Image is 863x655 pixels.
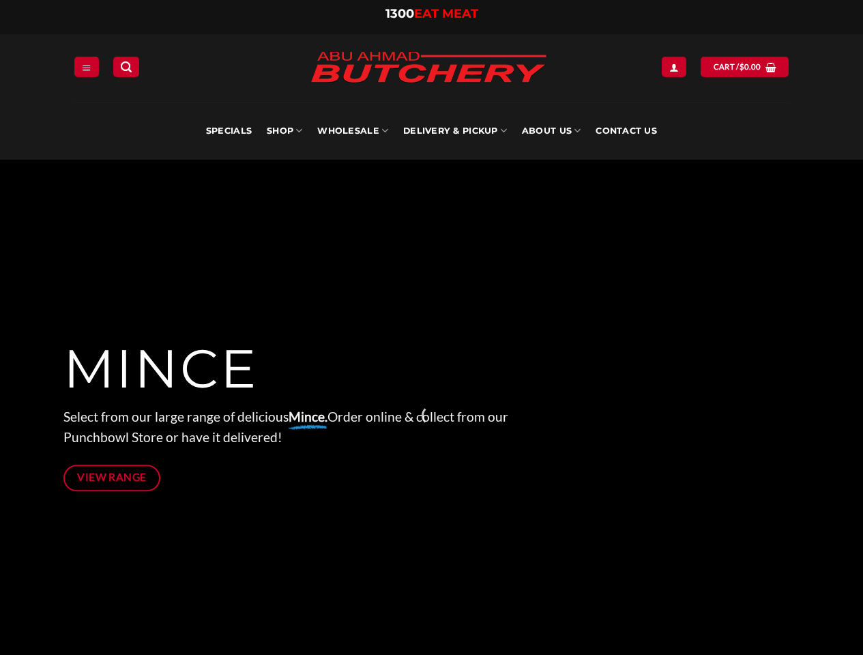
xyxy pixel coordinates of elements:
[385,6,478,21] a: 1300EAT MEAT
[701,57,789,76] a: View cart
[403,102,507,160] a: Delivery & Pickup
[662,57,686,76] a: Login
[77,469,147,486] span: View Range
[317,102,388,160] a: Wholesale
[385,6,414,21] span: 1300
[414,6,478,21] span: EAT MEAT
[714,61,761,73] span: Cart /
[740,62,761,71] bdi: 0.00
[289,409,327,424] strong: Mince.
[63,336,258,402] span: MINCE
[267,102,302,160] a: SHOP
[596,102,657,160] a: Contact Us
[522,102,581,160] a: About Us
[113,57,139,76] a: Search
[206,102,252,160] a: Specials
[63,465,161,491] a: View Range
[299,42,558,94] img: Abu Ahmad Butchery
[63,409,508,446] span: Select from our large range of delicious Order online & collect from our Punchbowl Store or have ...
[74,57,99,76] a: Menu
[740,61,744,73] span: $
